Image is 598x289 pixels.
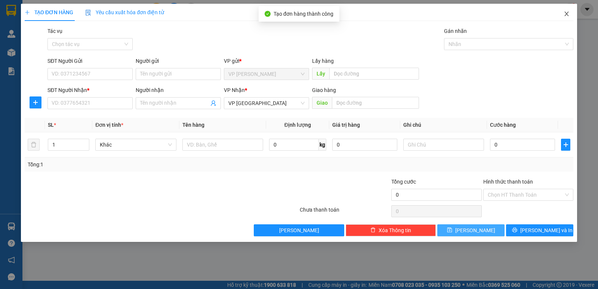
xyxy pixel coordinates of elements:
[561,139,570,151] button: plus
[520,226,573,234] span: [PERSON_NAME] và In
[483,179,533,185] label: Hình thức thanh toán
[312,68,329,80] span: Lấy
[506,224,573,236] button: printer[PERSON_NAME] và In
[95,122,123,128] span: Đơn vị tính
[379,226,411,234] span: Xóa Thông tin
[224,57,309,65] div: VP gửi
[182,122,204,128] span: Tên hàng
[182,139,263,151] input: VD: Bàn, Ghế
[228,68,305,80] span: VP MỘC CHÂU
[312,87,336,93] span: Giao hàng
[561,142,570,148] span: plus
[329,68,419,80] input: Dọc đường
[284,122,311,128] span: Định lượng
[85,9,164,15] span: Yêu cầu xuất hóa đơn điện tử
[136,57,221,65] div: Người gửi
[490,122,516,128] span: Cước hàng
[30,96,41,108] button: plus
[136,86,221,94] div: Người nhận
[28,160,231,169] div: Tổng: 1
[299,206,391,219] div: Chưa thanh toán
[28,139,40,151] button: delete
[228,98,305,109] span: VP HÀ NỘI
[455,226,495,234] span: [PERSON_NAME]
[564,11,570,17] span: close
[444,28,467,34] label: Gán nhãn
[403,139,484,151] input: Ghi Chú
[25,9,73,15] span: TẠO ĐƠN HÀNG
[447,227,452,233] span: save
[437,224,505,236] button: save[PERSON_NAME]
[312,58,334,64] span: Lấy hàng
[279,226,319,234] span: [PERSON_NAME]
[47,57,133,65] div: SĐT Người Gửi
[312,97,332,109] span: Giao
[47,28,62,34] label: Tác vụ
[346,224,436,236] button: deleteXóa Thông tin
[210,100,216,106] span: user-add
[254,224,344,236] button: [PERSON_NAME]
[265,11,271,17] span: check-circle
[370,227,376,233] span: delete
[85,10,91,16] img: icon
[274,11,333,17] span: Tạo đơn hàng thành công
[400,118,487,132] th: Ghi chú
[332,139,397,151] input: 0
[30,99,41,105] span: plus
[332,97,419,109] input: Dọc đường
[47,86,133,94] div: SĐT Người Nhận
[556,4,577,25] button: Close
[319,139,326,151] span: kg
[48,122,54,128] span: SL
[25,10,30,15] span: plus
[332,122,360,128] span: Giá trị hàng
[100,139,172,150] span: Khác
[224,87,245,93] span: VP Nhận
[512,227,517,233] span: printer
[391,179,416,185] span: Tổng cước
